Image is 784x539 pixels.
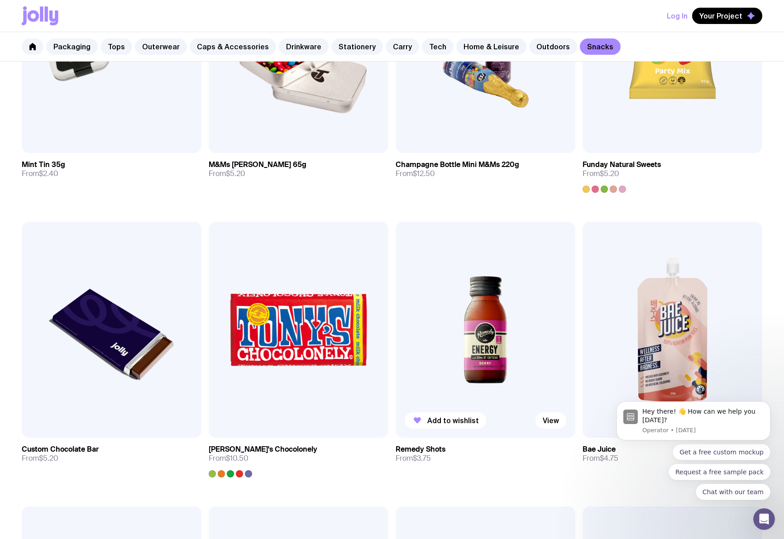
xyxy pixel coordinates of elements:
a: Drinkware [279,38,329,55]
h3: Funday Natural Sweets [583,160,661,169]
h3: Champagne Bottle Mini M&Ms 220g [396,160,519,169]
span: From [209,454,249,463]
span: $2.40 [39,169,58,178]
iframe: Intercom live chat [753,508,775,530]
a: Champagne Bottle Mini M&Ms 220gFrom$12.50 [396,153,575,186]
a: [PERSON_NAME]'s ChocolonelyFrom$10.50 [209,438,388,477]
span: $5.20 [39,453,58,463]
a: Packaging [46,38,98,55]
a: Tech [422,38,454,55]
a: Carry [386,38,419,55]
button: Add to wishlist [405,412,486,429]
iframe: Intercom notifications message [603,332,784,515]
span: Add to wishlist [427,416,479,425]
button: Log In [667,8,688,24]
span: From [22,169,58,178]
h3: Custom Chocolate Bar [22,445,99,454]
h3: Remedy Shots [396,445,445,454]
a: M&Ms [PERSON_NAME] 65gFrom$5.20 [209,153,388,186]
span: $5.20 [226,169,245,178]
a: Custom Chocolate BarFrom$5.20 [22,438,201,470]
span: Your Project [699,11,742,20]
span: $12.50 [413,169,435,178]
span: From [583,169,619,178]
h3: M&Ms [PERSON_NAME] 65g [209,160,306,169]
a: Outdoors [529,38,577,55]
span: $10.50 [226,453,249,463]
a: Snacks [580,38,621,55]
a: Remedy ShotsFrom$3.75 [396,438,575,470]
span: From [583,454,618,463]
a: Tops [100,38,132,55]
a: Outerwear [135,38,187,55]
h3: [PERSON_NAME]'s Chocolonely [209,445,317,454]
a: View [535,412,566,429]
span: From [396,454,431,463]
a: Bae JuiceFrom$4.75 [583,438,762,470]
a: Home & Leisure [456,38,526,55]
span: $5.20 [600,169,619,178]
a: Caps & Accessories [190,38,276,55]
a: Funday Natural SweetsFrom$5.20 [583,153,762,193]
span: From [209,169,245,178]
h3: Mint Tin 35g [22,160,65,169]
span: $4.75 [600,453,618,463]
a: Stationery [331,38,383,55]
span: From [396,169,435,178]
h3: Bae Juice [583,445,616,454]
span: $3.75 [413,453,431,463]
a: Mint Tin 35gFrom$2.40 [22,153,201,186]
span: From [22,454,58,463]
button: Your Project [692,8,762,24]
